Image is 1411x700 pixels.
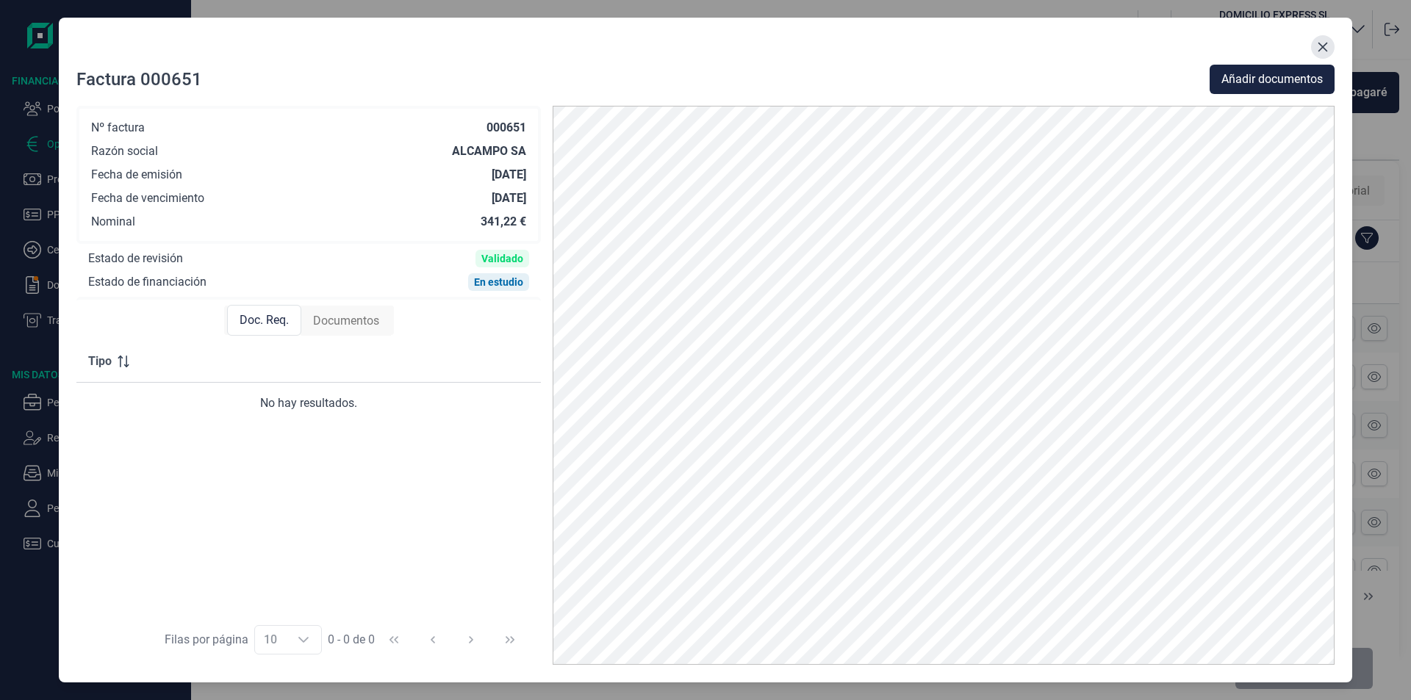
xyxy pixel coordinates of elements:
button: Previous Page [415,622,450,657]
div: Estado de financiación [88,275,207,289]
div: Validado [481,253,523,264]
div: Filas por página [165,631,248,649]
div: Documentos [301,306,391,336]
div: Doc. Req. [227,305,301,336]
span: Documentos [313,312,379,330]
button: Añadir documentos [1210,65,1335,94]
div: Estado de revisión [88,251,183,266]
div: [DATE] [492,191,526,206]
div: Choose [286,626,321,654]
div: Nominal [91,214,135,229]
span: Doc. Req. [240,311,289,329]
div: Fecha de vencimiento [91,191,204,206]
button: First Page [376,622,412,657]
div: Razón social [91,144,158,159]
div: [DATE] [492,167,526,182]
div: Factura 000651 [76,68,202,91]
img: PDF Viewer [553,106,1335,665]
div: En estudio [474,276,523,288]
div: 341,22 € [481,214,526,229]
span: Añadir documentos [1221,71,1323,88]
button: Last Page [492,622,528,657]
button: Next Page [453,622,489,657]
div: No hay resultados. [88,394,529,412]
div: 000651 [487,120,526,135]
div: Fecha de emisión [91,167,182,182]
button: Close [1311,35,1335,59]
span: 0 - 0 de 0 [328,634,375,646]
span: Tipo [88,353,112,370]
div: Nº factura [91,120,145,135]
div: ALCAMPO SA [452,144,526,159]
